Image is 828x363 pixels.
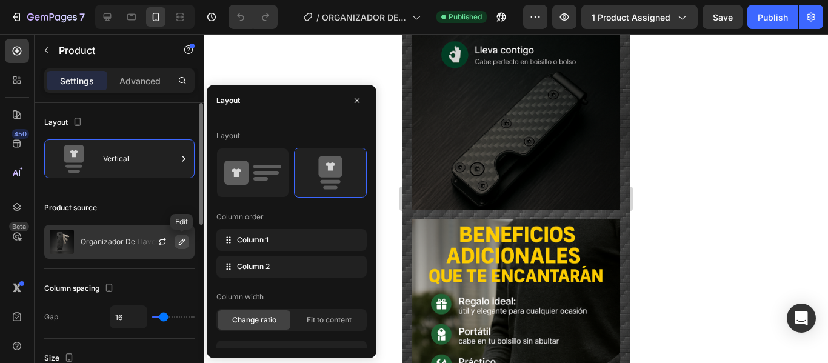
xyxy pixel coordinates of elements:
div: 12 [219,343,364,360]
div: Undo/Redo [229,5,278,29]
span: / [316,11,319,24]
div: Vertical [103,145,177,173]
span: Change ratio [232,315,276,325]
button: 1 product assigned [581,5,698,29]
button: Publish [747,5,798,29]
span: ORGANIZADOR DE LLAVES PRODUCT PAGE- [DATE] 23:35:00 [322,11,407,24]
img: product feature img [50,230,74,254]
span: 1 product assigned [592,11,670,24]
div: Column spacing [44,281,116,297]
div: Product source [44,202,97,213]
span: Column 2 [237,261,270,272]
p: Organizador De Llaves [81,238,159,246]
p: Product [59,43,162,58]
div: Column order [216,211,264,222]
div: Layout [216,95,240,106]
p: Settings [60,75,94,87]
p: Advanced [119,75,161,87]
div: Column width [216,291,264,302]
iframe: Design area [402,34,630,363]
div: Beta [9,222,29,231]
span: Fit to content [307,315,352,325]
span: Save [713,12,733,22]
div: Publish [758,11,788,24]
div: Layout [44,115,85,131]
button: Save [703,5,743,29]
div: 450 [12,129,29,139]
div: Gap [44,311,58,322]
input: Auto [110,306,147,328]
div: Open Intercom Messenger [787,304,816,333]
span: Published [449,12,482,22]
button: 7 [5,5,90,29]
div: Layout [216,130,240,141]
p: 7 [79,10,85,24]
span: Column 1 [237,235,269,245]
